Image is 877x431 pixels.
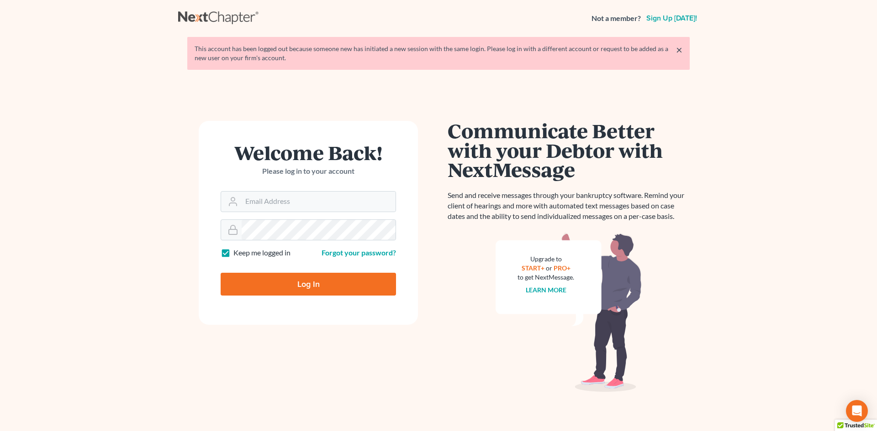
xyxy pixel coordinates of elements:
img: nextmessage_bg-59042aed3d76b12b5cd301f8e5b87938c9018125f34e5fa2b7a6b67550977c72.svg [496,233,642,392]
a: Forgot your password? [322,248,396,257]
input: Log In [221,273,396,296]
label: Keep me logged in [233,248,291,258]
div: This account has been logged out because someone new has initiated a new session with the same lo... [195,44,682,62]
span: or [546,264,552,272]
a: PRO+ [554,264,571,272]
p: Send and receive messages through your bankruptcy software. Remind your client of hearings and mo... [448,190,690,222]
a: Learn more [526,286,566,294]
h1: Communicate Better with your Debtor with NextMessage [448,121,690,179]
div: Upgrade to [518,254,574,264]
p: Please log in to your account [221,166,396,177]
div: Open Intercom Messenger [846,400,868,422]
a: × [676,44,682,55]
a: Sign up [DATE]! [645,15,699,22]
div: to get NextMessage. [518,273,574,282]
input: Email Address [242,192,396,212]
strong: Not a member? [592,13,641,24]
h1: Welcome Back! [221,143,396,162]
a: START+ [522,264,544,272]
